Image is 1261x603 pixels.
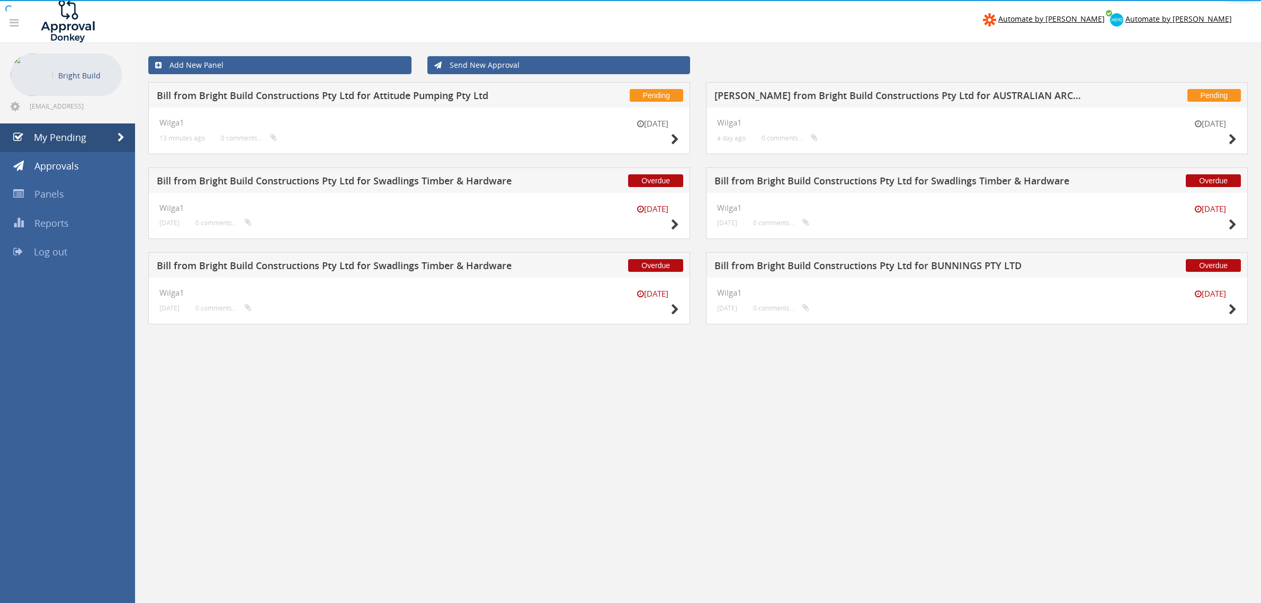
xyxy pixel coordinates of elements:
[157,261,524,274] h5: Bill from Bright Build Constructions Pty Ltd for Swadlings Timber & Hardware
[34,159,79,172] span: Approvals
[221,134,277,142] small: 0 comments...
[1186,174,1241,187] span: Overdue
[626,118,679,129] small: [DATE]
[628,174,683,187] span: Overdue
[427,56,691,74] a: Send New Approval
[753,219,809,227] small: 0 comments...
[30,102,120,110] span: [EMAIL_ADDRESS][DOMAIN_NAME]
[195,304,252,312] small: 0 comments...
[34,188,64,200] span: Panels
[159,219,180,227] small: [DATE]
[717,134,746,142] small: a day ago
[762,134,818,142] small: 0 comments...
[1125,14,1232,24] span: Automate by [PERSON_NAME]
[34,245,67,258] span: Log out
[717,203,1237,212] h4: Wilga1
[1184,118,1237,129] small: [DATE]
[998,14,1105,24] span: Automate by [PERSON_NAME]
[626,288,679,299] small: [DATE]
[58,69,117,82] p: Bright Build
[195,219,252,227] small: 0 comments...
[1110,13,1123,26] img: xero-logo.png
[148,56,412,74] a: Add New Panel
[1184,203,1237,215] small: [DATE]
[159,203,679,212] h4: Wilga1
[717,288,1237,297] h4: Wilga1
[157,91,524,104] h5: Bill from Bright Build Constructions Pty Ltd for Attitude Pumping Pty Ltd
[159,288,679,297] h4: Wilga1
[159,304,180,312] small: [DATE]
[717,304,737,312] small: [DATE]
[1186,259,1241,272] span: Overdue
[34,217,69,229] span: Reports
[714,176,1082,189] h5: Bill from Bright Build Constructions Pty Ltd for Swadlings Timber & Hardware
[159,118,679,127] h4: Wilga1
[628,259,683,272] span: Overdue
[983,13,996,26] img: zapier-logomark.png
[753,304,809,312] small: 0 comments...
[1187,89,1241,102] span: Pending
[159,134,205,142] small: 13 minutes ago
[714,261,1082,274] h5: Bill from Bright Build Constructions Pty Ltd for BUNNINGS PTY LTD
[157,176,524,189] h5: Bill from Bright Build Constructions Pty Ltd for Swadlings Timber & Hardware
[714,91,1082,104] h5: [PERSON_NAME] from Bright Build Constructions Pty Ltd for AUSTRALIAN ARCHITECTURAL HARDWOODS PTY....
[626,203,679,215] small: [DATE]
[34,131,86,144] span: My Pending
[630,89,683,102] span: Pending
[1184,288,1237,299] small: [DATE]
[717,219,737,227] small: [DATE]
[717,118,1237,127] h4: Wilga1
